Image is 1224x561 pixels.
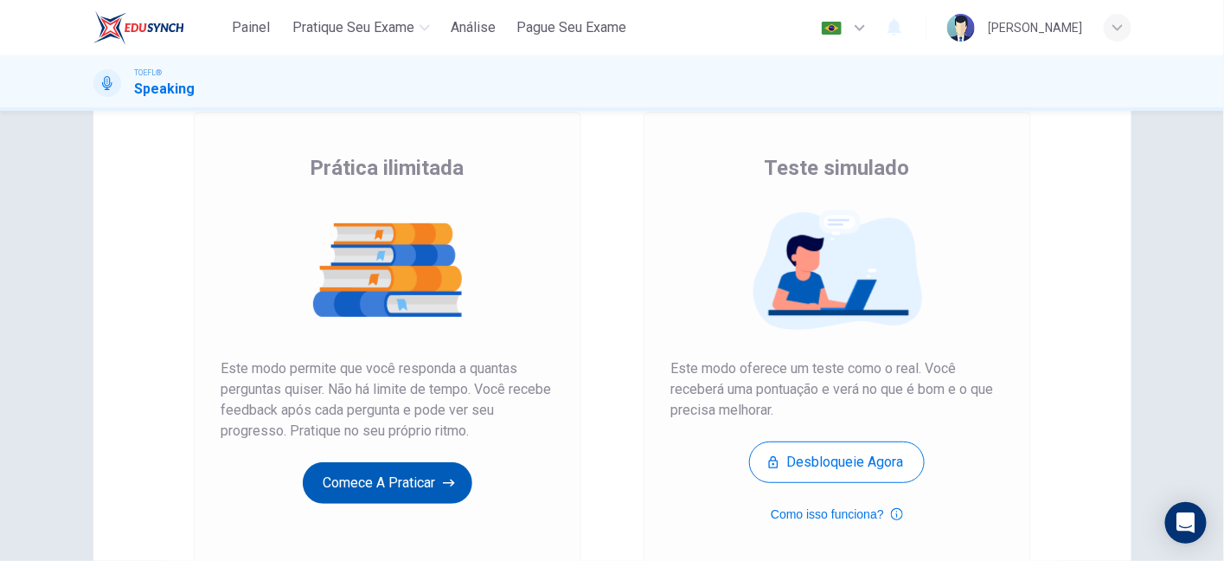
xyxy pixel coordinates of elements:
button: Painel [223,12,279,43]
div: [PERSON_NAME] [989,17,1083,38]
button: Pratique seu exame [285,12,437,43]
div: Open Intercom Messenger [1165,502,1207,544]
button: Desbloqueie agora [749,442,925,483]
button: Análise [444,12,503,43]
span: Este modo permite que você responda a quantas perguntas quiser. Não há limite de tempo. Você rece... [221,358,554,442]
button: Comece a praticar [303,462,472,504]
button: Como isso funciona? [771,504,903,525]
span: Teste simulado [765,154,910,182]
button: Pague Seu Exame [509,12,633,43]
img: EduSynch logo [93,10,184,45]
img: Profile picture [947,14,975,42]
span: Painel [232,17,270,38]
span: Este modo oferece um teste como o real. Você receberá uma pontuação e verá no que é bom e o que p... [671,358,1003,421]
img: pt [821,22,843,35]
span: TOEFL® [135,67,163,79]
span: Prática ilimitada [311,154,465,182]
span: Análise [451,17,496,38]
h1: Speaking [135,79,195,100]
span: Pratique seu exame [292,17,414,38]
span: Pague Seu Exame [516,17,626,38]
a: EduSynch logo [93,10,224,45]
